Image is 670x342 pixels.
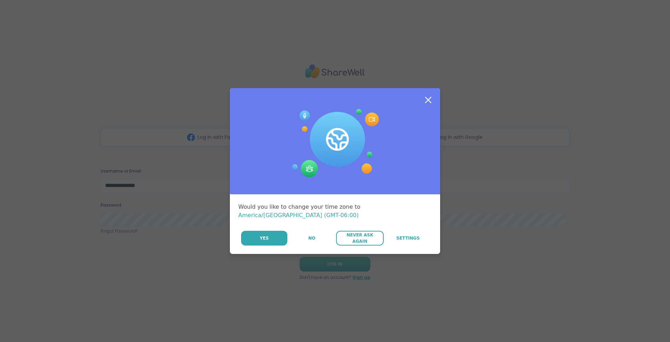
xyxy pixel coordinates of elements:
[396,235,420,241] span: Settings
[291,109,379,178] img: Session Experience
[260,235,269,241] span: Yes
[238,203,432,220] div: Would you like to change your time zone to
[288,231,335,246] button: No
[308,235,315,241] span: No
[340,232,380,244] span: Never Ask Again
[241,231,287,246] button: Yes
[384,231,432,246] a: Settings
[336,231,383,246] button: Never Ask Again
[238,212,359,219] span: America/[GEOGRAPHIC_DATA] (GMT-06:00)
